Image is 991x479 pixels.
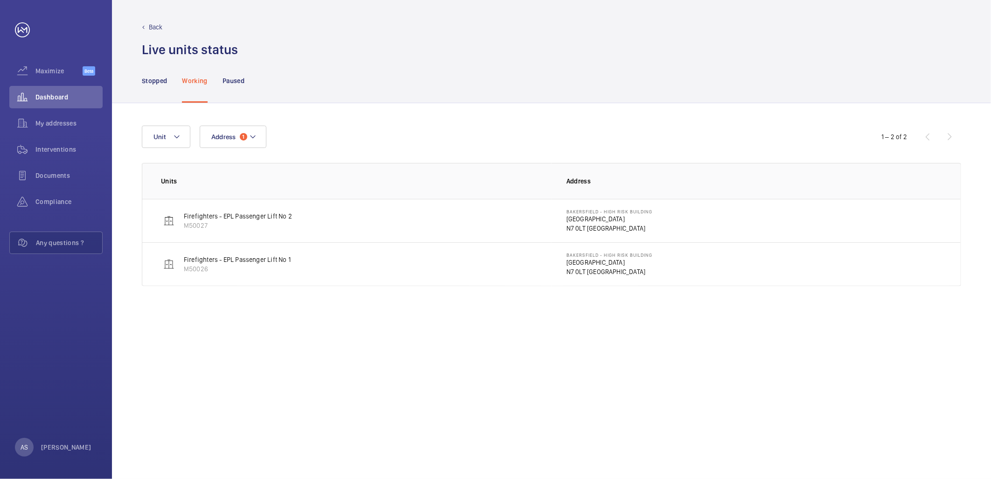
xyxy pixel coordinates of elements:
[163,215,174,226] img: elevator.svg
[184,264,291,274] p: M50026
[184,255,291,264] p: Firefighters - EPL Passenger Lift No 1
[566,267,652,276] p: N7 0LT [GEOGRAPHIC_DATA]
[35,197,103,206] span: Compliance
[566,209,652,214] p: Bakersfield - High Risk Building
[142,41,238,58] h1: Live units status
[566,214,652,224] p: [GEOGRAPHIC_DATA]
[161,176,551,186] p: Units
[566,252,652,258] p: Bakersfield - High Risk Building
[566,176,942,186] p: Address
[184,211,292,221] p: Firefighters - EPL Passenger Lift No 2
[21,443,28,452] p: AS
[35,119,103,128] span: My addresses
[881,132,907,141] div: 1 – 2 of 2
[35,66,83,76] span: Maximize
[83,66,95,76] span: Beta
[184,221,292,230] p: M50027
[149,22,163,32] p: Back
[163,259,174,270] img: elevator.svg
[35,145,103,154] span: Interventions
[35,92,103,102] span: Dashboard
[142,126,190,148] button: Unit
[142,76,167,85] p: Stopped
[154,133,166,141] span: Unit
[182,76,207,85] p: Working
[566,258,652,267] p: [GEOGRAPHIC_DATA]
[35,171,103,180] span: Documents
[211,133,236,141] span: Address
[200,126,266,148] button: Address1
[36,238,102,247] span: Any questions ?
[566,224,652,233] p: N7 0LT [GEOGRAPHIC_DATA]
[240,133,247,141] span: 1
[41,443,91,452] p: [PERSON_NAME]
[223,76,244,85] p: Paused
